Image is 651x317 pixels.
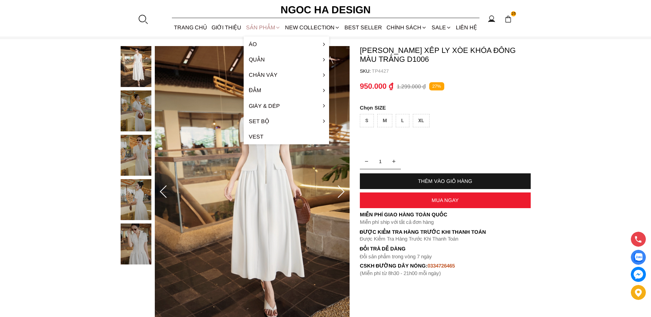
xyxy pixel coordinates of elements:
p: TP4427 [372,68,531,74]
a: TRANG CHỦ [172,18,209,37]
p: 27% [429,82,444,91]
p: Được Kiểm Tra Hàng Trước Khi Thanh Toán [360,229,531,235]
img: img-CART-ICON-ksit0nf1 [504,15,512,23]
h6: Đổi trả dễ dàng [360,246,531,251]
font: cskh đường dây nóng: [360,263,428,269]
img: Display image [634,253,642,262]
a: Giày & Dép [244,98,329,114]
a: Áo [244,37,329,52]
a: GIỚI THIỆU [209,18,244,37]
a: Ngoc Ha Design [274,2,377,18]
p: [PERSON_NAME] Xếp Ly Xòe Khóa Đồng Màu Trắng D1006 [360,46,531,64]
a: LIÊN HỆ [453,18,479,37]
a: SALE [429,18,453,37]
a: Chân váy [244,67,329,83]
div: THÊM VÀO GIỎ HÀNG [360,178,531,184]
div: MUA NGAY [360,197,531,203]
div: SẢN PHẨM [244,18,283,37]
div: S [360,114,374,127]
a: NEW COLLECTION [283,18,342,37]
div: M [377,114,392,127]
img: Ella Dress_Đầm Xếp Ly Xòe Khóa Đồng Màu Trắng D1006_mini_1 [121,90,151,131]
img: Ella Dress_Đầm Xếp Ly Xòe Khóa Đồng Màu Trắng D1006_mini_0 [121,46,151,87]
a: Display image [631,250,646,265]
font: Miễn phí giao hàng toàn quốc [360,212,447,217]
div: Chính sách [384,18,429,37]
a: Quần [244,52,329,67]
font: Miễn phí ship với tất cả đơn hàng [360,219,434,225]
a: messenger [631,267,646,282]
p: SIZE [360,105,531,111]
a: Đầm [244,83,329,98]
p: Được Kiểm Tra Hàng Trước Khi Thanh Toán [360,236,531,242]
img: Ella Dress_Đầm Xếp Ly Xòe Khóa Đồng Màu Trắng D1006_mini_4 [121,224,151,264]
p: 1.299.000 ₫ [397,83,426,90]
p: 950.000 ₫ [360,82,393,91]
h6: SKU: [360,68,372,74]
span: 25 [511,11,516,17]
input: Quantity input [360,155,401,168]
font: (Miễn phí từ 8h30 - 21h00 mỗi ngày) [360,270,441,276]
font: Đổi sản phẩm trong vòng 7 ngày [360,254,432,259]
img: Ella Dress_Đầm Xếp Ly Xòe Khóa Đồng Màu Trắng D1006_mini_2 [121,135,151,176]
font: 0334726465 [428,263,455,269]
a: BEST SELLER [342,18,384,37]
img: Ella Dress_Đầm Xếp Ly Xòe Khóa Đồng Màu Trắng D1006_mini_3 [121,179,151,220]
a: Vest [244,129,329,144]
a: Set Bộ [244,114,329,129]
div: XL [413,114,430,127]
div: L [396,114,409,127]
